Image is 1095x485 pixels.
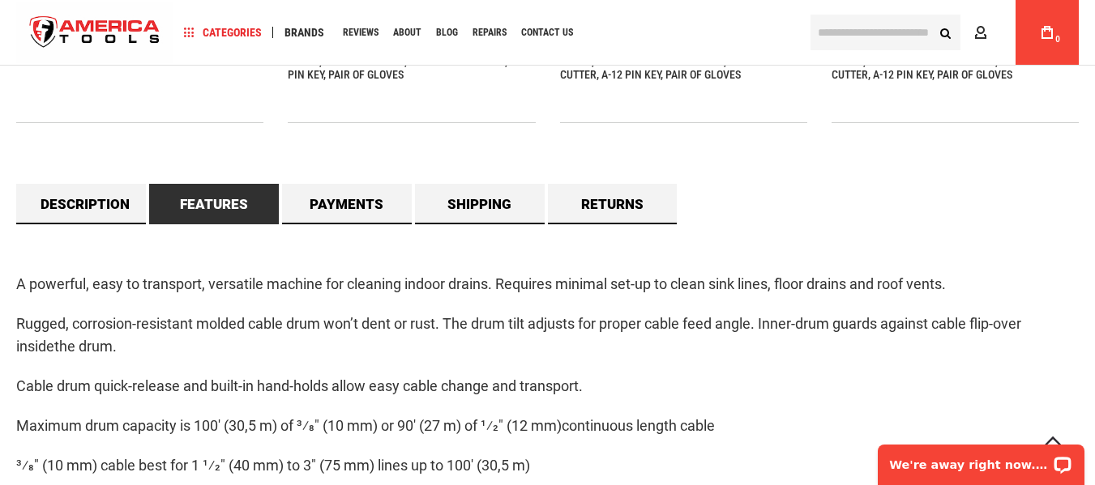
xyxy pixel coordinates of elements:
a: store logo [16,2,173,63]
a: Repairs [465,22,514,44]
a: Payments [282,184,412,224]
span: Reviews [343,28,379,37]
a: Returns [548,184,678,224]
p: 3⁄8" (10 mm) cable best for 1 1⁄2" (40 mm) to 3" (75 mm) lines up to 100' (30,5 m) [16,454,1079,478]
a: Shipping [415,184,545,224]
a: Description [16,184,146,224]
a: Categories [177,22,269,44]
iframe: LiveChat chat widget [867,434,1095,485]
span: About [393,28,421,37]
img: America Tools [16,2,173,63]
a: Blog [429,22,465,44]
a: Features [149,184,279,224]
a: About [386,22,429,44]
span: Contact Us [521,28,573,37]
span: Categories [184,27,262,38]
span: Brands [284,27,324,38]
span: Repairs [473,28,507,37]
span: 0 [1055,35,1060,44]
p: Maximum drum capacity is 100' (30,5 m) of 3⁄8" (10 mm) or 90' (27 m) of 1⁄2" (12 mm)continuous le... [16,415,1079,438]
p: A powerful, easy to transport, versatile machine for cleaning indoor drains. Requires minimal set... [16,273,1079,296]
a: Contact Us [514,22,580,44]
a: Brands [277,22,331,44]
a: Reviews [336,22,386,44]
span: Blog [436,28,458,37]
p: Cable drum quick-release and built-in hand-holds allow easy cable change and transport. [16,375,1079,398]
p: Rugged, corrosion-resistant molded cable drum won’t dent or rust. The drum tilt adjusts for prope... [16,313,1079,359]
button: Search [930,17,960,48]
